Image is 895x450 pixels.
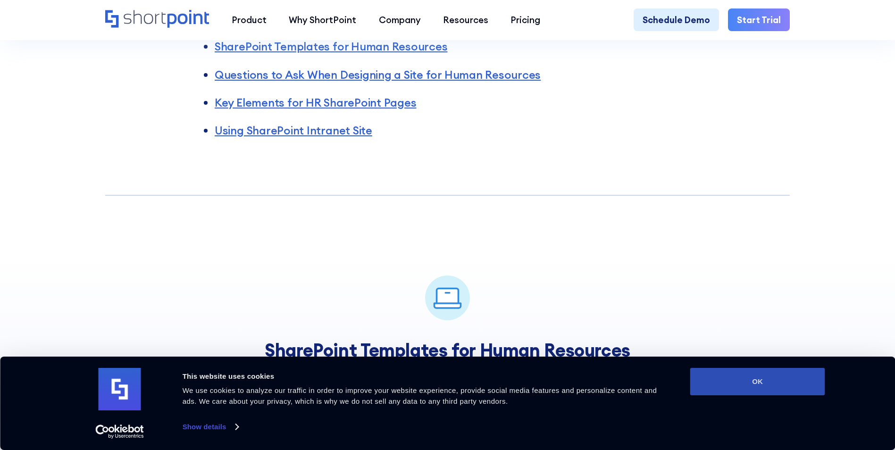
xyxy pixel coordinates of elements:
[183,371,669,382] div: This website uses cookies
[368,8,432,31] a: Company
[183,386,657,405] span: We use cookies to analyze our traffic in order to improve your website experience, provide social...
[99,368,141,410] img: logo
[220,8,277,31] a: Product
[215,39,448,53] a: SharePoint Templates for Human Resources
[78,425,161,439] a: Usercentrics Cookiebot - opens in a new window
[500,8,552,31] a: Pricing
[215,95,416,109] a: Key Elements for HR SharePoint Pages
[105,10,209,29] a: Home
[728,8,790,31] a: Start Trial
[634,8,719,31] a: Schedule Demo
[215,67,541,82] a: Questions to Ask When Designing a Site for Human Resources
[432,8,499,31] a: Resources
[510,13,540,26] div: Pricing
[265,339,630,361] strong: SharePoint Templates for Human Resources
[215,123,372,137] a: Using SharePoint Intranet Site
[379,13,421,26] div: Company
[690,368,825,395] button: OK
[232,13,267,26] div: Product
[278,8,368,31] a: Why ShortPoint
[289,13,356,26] div: Why ShortPoint
[183,420,238,434] a: Show details
[443,13,488,26] div: Resources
